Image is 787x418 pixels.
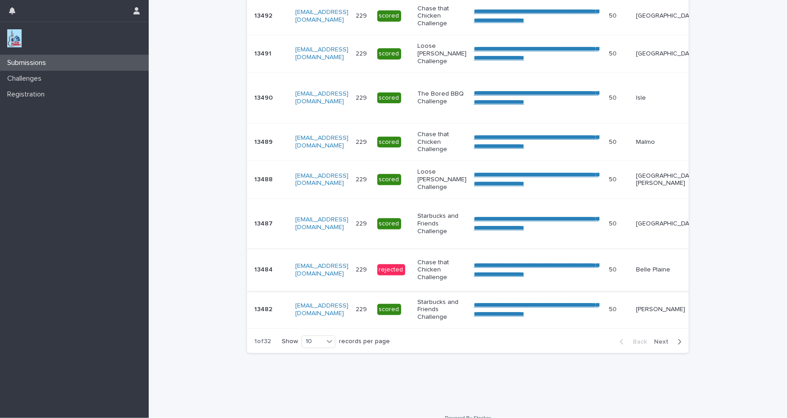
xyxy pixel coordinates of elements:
p: 50 [609,137,618,146]
p: Challenges [4,74,49,83]
div: scored [377,92,401,104]
p: 13491 [254,48,273,58]
p: Malmo [636,138,698,146]
p: Registration [4,90,52,99]
p: 13487 [254,218,275,228]
a: [EMAIL_ADDRESS][DOMAIN_NAME] [295,135,348,149]
p: 229 [356,264,369,274]
p: Belle Plaine [636,266,698,274]
p: 1 of 32 [247,331,278,353]
p: [GEOGRAPHIC_DATA] [636,12,698,20]
p: 50 [609,304,618,313]
p: 50 [609,92,618,102]
p: Loose [PERSON_NAME] Challenge [417,42,467,65]
div: scored [377,137,401,148]
a: [EMAIL_ADDRESS][DOMAIN_NAME] [295,9,348,23]
a: [EMAIL_ADDRESS][DOMAIN_NAME] [295,91,348,105]
p: Chase that Chicken Challenge [417,5,467,28]
p: 50 [609,264,618,274]
p: 50 [609,10,618,20]
div: scored [377,174,401,185]
p: Chase that Chicken Challenge [417,131,467,153]
span: Back [627,339,647,345]
p: Isle [636,94,698,102]
p: 13482 [254,304,274,313]
p: 229 [356,137,369,146]
p: Show [282,338,298,345]
p: 229 [356,304,369,313]
a: [EMAIL_ADDRESS][DOMAIN_NAME] [295,303,348,317]
p: 229 [356,174,369,184]
p: The Bored BBQ Challenge [417,90,467,106]
p: 13489 [254,137,275,146]
p: [GEOGRAPHIC_DATA] [636,50,698,58]
p: 50 [609,174,618,184]
p: Chase that Chicken Challenge [417,259,467,281]
p: Starbucks and Friends Challenge [417,299,467,321]
a: [EMAIL_ADDRESS][DOMAIN_NAME] [295,46,348,60]
p: Submissions [4,59,53,67]
span: Next [654,339,674,345]
p: 229 [356,10,369,20]
p: 13488 [254,174,275,184]
p: records per page [339,338,390,345]
p: 229 [356,48,369,58]
p: Loose [PERSON_NAME] Challenge [417,168,467,191]
a: [EMAIL_ADDRESS][DOMAIN_NAME] [295,263,348,277]
img: jxsLJbdS1eYBI7rVAS4p [7,29,22,47]
p: 50 [609,218,618,228]
div: scored [377,218,401,230]
div: scored [377,304,401,315]
div: rejected [377,264,405,276]
a: [EMAIL_ADDRESS][DOMAIN_NAME] [295,216,348,230]
div: scored [377,48,401,60]
p: [PERSON_NAME] [636,306,698,313]
p: Starbucks and Friends Challenge [417,212,467,235]
p: 229 [356,218,369,228]
a: [EMAIL_ADDRESS][DOMAIN_NAME] [295,173,348,187]
div: scored [377,10,401,22]
div: 10 [302,337,324,346]
p: 13492 [254,10,274,20]
p: 13490 [254,92,275,102]
p: 13484 [254,264,275,274]
button: Next [650,338,689,346]
button: Back [613,338,650,346]
p: [GEOGRAPHIC_DATA][PERSON_NAME] [636,172,698,188]
p: 229 [356,92,369,102]
p: [GEOGRAPHIC_DATA] [636,220,698,228]
p: 50 [609,48,618,58]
